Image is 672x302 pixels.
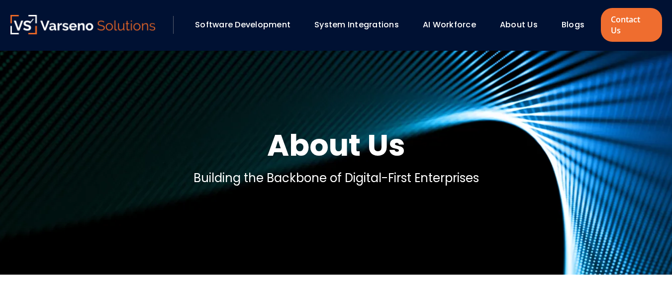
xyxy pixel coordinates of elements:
[562,19,584,30] a: Blogs
[10,15,156,35] a: Varseno Solutions – Product Engineering & IT Services
[193,169,479,187] p: Building the Backbone of Digital-First Enterprises
[267,125,405,165] h1: About Us
[601,8,662,42] a: Contact Us
[314,19,399,30] a: System Integrations
[557,16,598,33] div: Blogs
[500,19,538,30] a: About Us
[309,16,413,33] div: System Integrations
[195,19,290,30] a: Software Development
[495,16,552,33] div: About Us
[190,16,304,33] div: Software Development
[423,19,476,30] a: AI Workforce
[418,16,490,33] div: AI Workforce
[10,15,156,34] img: Varseno Solutions – Product Engineering & IT Services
